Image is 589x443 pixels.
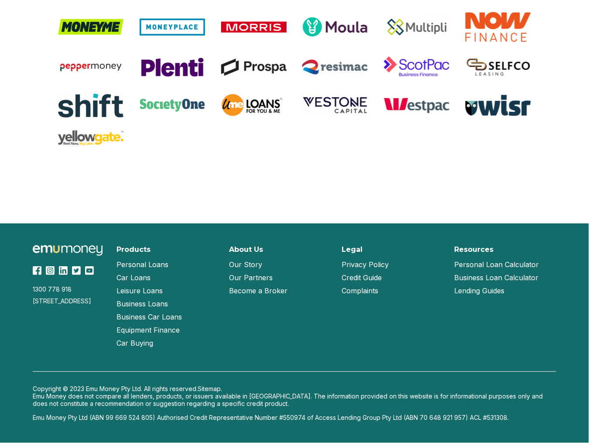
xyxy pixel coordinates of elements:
img: Morris Finance [221,21,287,33]
img: Vestone [302,96,368,115]
img: YouTube [85,266,94,275]
img: Resimac [302,59,368,75]
img: Selfco [466,57,531,77]
div: [STREET_ADDRESS] [33,297,106,305]
img: Facebook [33,266,41,275]
img: UME Loans [221,92,287,118]
p: Emu Money does not compare all lenders, products, or issuers available in [GEOGRAPHIC_DATA]. The ... [33,392,556,407]
div: 1300 778 918 [33,285,106,293]
a: Personal Loans [116,258,168,271]
img: SocietyOne [140,99,205,112]
h2: Resources [454,245,493,254]
a: Car Buying [116,337,153,350]
a: Our Partners [229,271,273,284]
a: Lending Guides [454,284,504,297]
img: Westpac [384,97,449,113]
img: ScotPac [384,54,449,80]
img: Instagram [46,266,55,275]
img: Plenti [140,57,205,77]
img: MoneyPlace [140,18,205,36]
p: Copyright © 2023 Emu Money Pty Ltd. All rights reserved. [33,385,556,392]
a: Credit Guide [342,271,382,284]
h2: Products [116,245,151,254]
a: Business Loans [116,297,168,310]
p: Emu Money Pty Ltd (ABN 99 669 524 805) Authorised Credit Representative Number #550974 of Access ... [33,414,556,421]
img: Yellow Gate [58,130,123,146]
img: Moula [302,17,368,37]
img: LinkedIn [59,266,68,275]
img: Prospa [221,58,287,76]
a: Become a Broker [229,284,288,297]
img: Twitter [72,266,81,275]
a: Car Loans [116,271,151,284]
img: Wisr [466,95,531,116]
img: MoneyMe [58,19,123,35]
img: Pepper Money [58,61,123,74]
a: Sitemap. [198,385,222,392]
a: Complaints [342,284,378,297]
a: Privacy Policy [342,258,389,271]
a: Business Loan Calculator [454,271,538,284]
h2: Legal [342,245,363,254]
a: Leisure Loans [116,284,163,297]
a: Personal Loan Calculator [454,258,539,271]
a: Business Car Loans [116,310,182,323]
img: Emu Money [33,245,103,256]
h2: About Us [229,245,263,254]
a: Equipment Finance [116,323,180,337]
img: Shift [58,93,123,118]
img: Now Finance [466,12,531,42]
a: Our Story [229,258,262,271]
img: Multipli [384,17,449,37]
